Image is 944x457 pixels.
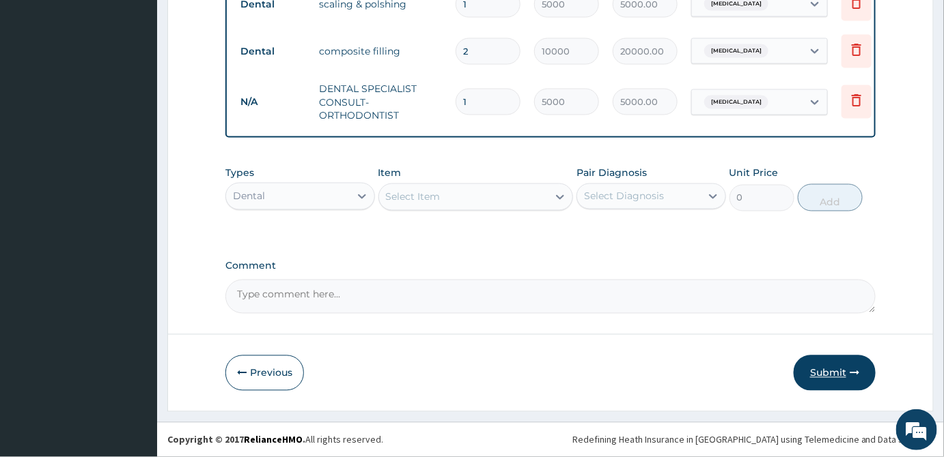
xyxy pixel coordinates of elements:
button: Submit [794,355,876,391]
td: N/A [234,89,312,115]
img: d_794563401_company_1708531726252_794563401 [25,68,55,102]
label: Pair Diagnosis [577,166,647,180]
div: Minimize live chat window [224,7,257,40]
label: Unit Price [730,166,779,180]
label: Comment [225,261,876,272]
footer: All rights reserved. [157,422,944,457]
span: [MEDICAL_DATA] [704,44,768,58]
div: Redefining Heath Insurance in [GEOGRAPHIC_DATA] using Telemedicine and Data Science! [572,433,934,447]
div: Select Item [386,190,441,204]
strong: Copyright © 2017 . [167,434,305,446]
a: RelianceHMO [244,434,303,446]
label: Item [378,166,402,180]
div: Chat with us now [71,76,230,94]
textarea: Type your message and hit 'Enter' [7,309,260,357]
button: Previous [225,355,304,391]
td: Dental [234,39,312,64]
button: Add [798,184,863,211]
span: [MEDICAL_DATA] [704,95,768,109]
div: Select Diagnosis [584,190,664,203]
div: Dental [233,190,265,203]
td: DENTAL SPECIALIST CONSULT-ORTHODONTIST [312,75,449,130]
span: We're online! [79,140,189,278]
td: composite filling [312,38,449,65]
label: Types [225,168,254,179]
